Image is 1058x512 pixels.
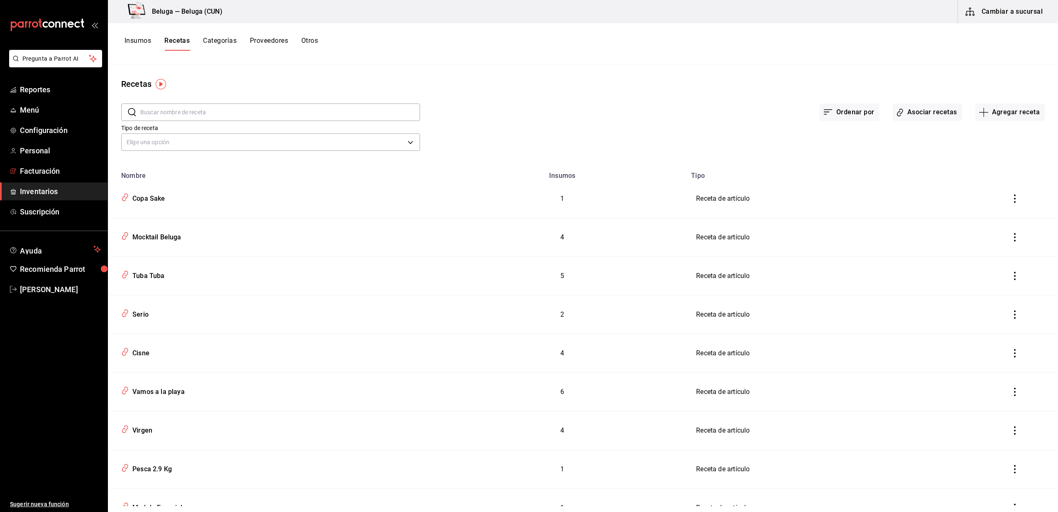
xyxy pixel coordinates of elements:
[129,268,165,281] div: Tuba Tuba
[20,284,101,295] span: [PERSON_NAME]
[686,373,975,411] td: Receta de artículo
[156,79,166,89] img: Tooltip marker
[129,191,165,204] div: Copa Sake
[125,37,151,51] button: Insumos
[686,334,975,373] td: Receta de artículo
[22,54,89,63] span: Pregunta a Parrot AI
[301,37,318,51] button: Otros
[129,307,149,320] div: Serio
[164,37,190,51] button: Recetas
[129,384,185,397] div: Vamos a la playa
[129,423,152,436] div: Virgen
[686,295,975,334] td: Receta de artículo
[129,345,149,358] div: Cisne
[125,37,318,51] div: navigation tabs
[975,103,1045,121] button: Agregar receta
[20,104,101,116] span: Menú
[686,411,975,450] td: Receta de artículo
[10,500,101,509] span: Sugerir nueva función
[560,310,564,318] span: 2
[121,125,420,131] label: Tipo de receta
[560,233,564,241] span: 4
[250,37,288,51] button: Proveedores
[20,165,101,177] span: Facturación
[686,450,975,489] td: Receta de artículo
[686,257,975,295] td: Receta de artículo
[20,145,101,156] span: Personal
[20,125,101,136] span: Configuración
[145,7,222,17] h3: Beluga — Beluga (CUN)
[91,22,98,28] button: open_drawer_menu
[560,504,564,512] span: 1
[560,349,564,357] span: 4
[129,229,181,242] div: Mocktail Beluga
[560,388,564,396] span: 6
[560,465,564,473] span: 1
[560,426,564,434] span: 4
[820,103,880,121] button: Ordenar por
[686,218,975,257] td: Receta de artículo
[686,167,975,180] th: Tipo
[121,133,420,151] div: Elige una opción
[9,50,102,67] button: Pregunta a Parrot AI
[20,206,101,217] span: Suscripción
[203,37,237,51] button: Categorías
[108,167,438,180] th: Nombre
[20,244,90,254] span: Ayuda
[20,186,101,197] span: Inventarios
[686,180,975,218] td: Receta de artículo
[6,60,102,69] a: Pregunta a Parrot AI
[129,461,172,474] div: Pesca 2.9 Kg
[438,167,686,180] th: Insumos
[140,104,420,121] input: Buscar nombre de receta
[20,84,101,95] span: Reportes
[560,272,564,280] span: 5
[893,103,962,121] button: Asociar recetas
[560,194,564,202] span: 1
[121,78,151,90] div: Recetas
[20,263,101,275] span: Recomienda Parrot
